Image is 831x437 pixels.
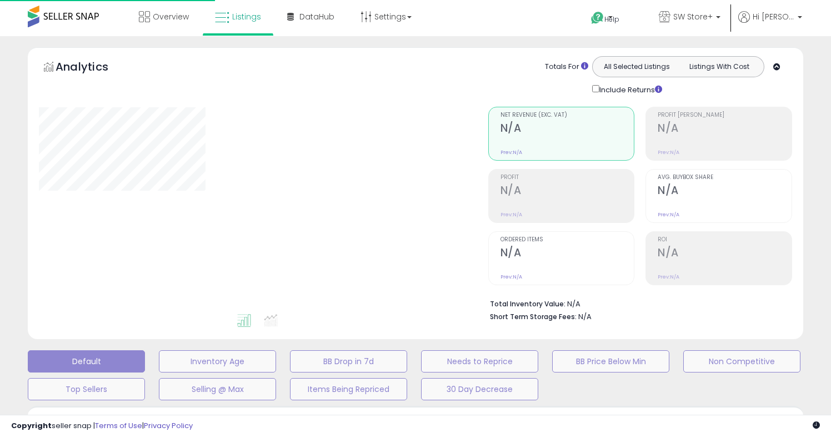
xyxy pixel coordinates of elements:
h2: N/A [500,184,634,199]
button: All Selected Listings [595,59,678,74]
small: Prev: N/A [500,211,522,218]
span: Hi [PERSON_NAME] [753,11,794,22]
div: Include Returns [584,83,675,96]
div: Totals For [545,62,588,72]
h2: N/A [658,246,792,261]
strong: Copyright [11,420,52,431]
span: Help [604,14,619,24]
span: N/A [578,311,592,322]
button: Items Being Repriced [290,378,407,400]
h2: N/A [500,246,634,261]
li: N/A [490,296,784,310]
small: Prev: N/A [658,274,679,280]
h2: N/A [500,122,634,137]
i: Get Help [590,11,604,25]
a: Hi [PERSON_NAME] [738,11,802,36]
span: Overview [153,11,189,22]
a: Help [582,3,641,36]
small: Prev: N/A [500,149,522,156]
button: 30 Day Decrease [421,378,538,400]
button: Non Competitive [683,350,800,373]
button: Selling @ Max [159,378,276,400]
b: Total Inventory Value: [490,299,565,309]
h2: N/A [658,122,792,137]
span: DataHub [299,11,334,22]
button: Listings With Cost [678,59,760,74]
span: Profit [PERSON_NAME] [658,112,792,118]
span: Profit [500,175,634,181]
span: SW Store+ [673,11,713,22]
small: Prev: N/A [658,211,679,218]
div: seller snap | | [11,421,193,431]
button: Default [28,350,145,373]
button: Needs to Reprice [421,350,538,373]
button: Inventory Age [159,350,276,373]
b: Short Term Storage Fees: [490,312,577,321]
span: Listings [232,11,261,22]
button: Top Sellers [28,378,145,400]
span: Net Revenue (Exc. VAT) [500,112,634,118]
button: BB Price Below Min [552,350,669,373]
h2: N/A [658,184,792,199]
small: Prev: N/A [658,149,679,156]
button: BB Drop in 7d [290,350,407,373]
span: Ordered Items [500,237,634,243]
span: Avg. Buybox Share [658,175,792,181]
small: Prev: N/A [500,274,522,280]
span: ROI [658,237,792,243]
h5: Analytics [56,59,130,77]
